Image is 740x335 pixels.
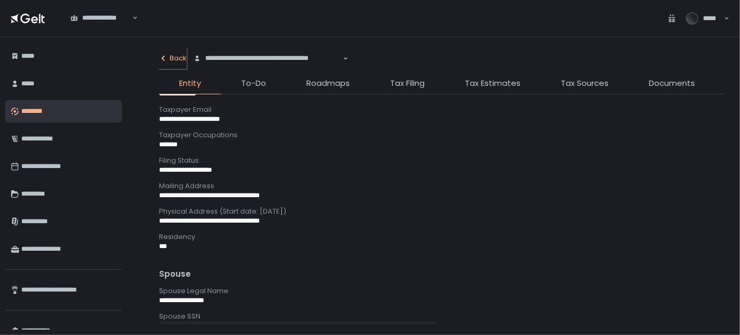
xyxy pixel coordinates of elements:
[64,7,138,29] div: Search for option
[187,48,348,69] div: Search for option
[159,207,725,216] div: Physical Address (Start date: [DATE])
[71,23,131,33] input: Search for option
[159,156,725,165] div: Filing Status
[561,77,609,90] span: Tax Sources
[159,105,725,114] div: Taxpayer Email
[465,77,521,90] span: Tax Estimates
[241,77,266,90] span: To-Do
[159,286,725,296] div: Spouse Legal Name
[159,181,725,191] div: Mailing Address
[159,312,725,321] div: Spouse SSN
[179,77,201,90] span: Entity
[193,63,342,74] input: Search for option
[159,232,725,242] div: Residency
[159,130,725,140] div: Taxpayer Occupations
[159,268,725,280] div: Spouse
[159,48,187,69] button: Back
[306,77,350,90] span: Roadmaps
[159,54,187,63] div: Back
[649,77,695,90] span: Documents
[390,77,425,90] span: Tax Filing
